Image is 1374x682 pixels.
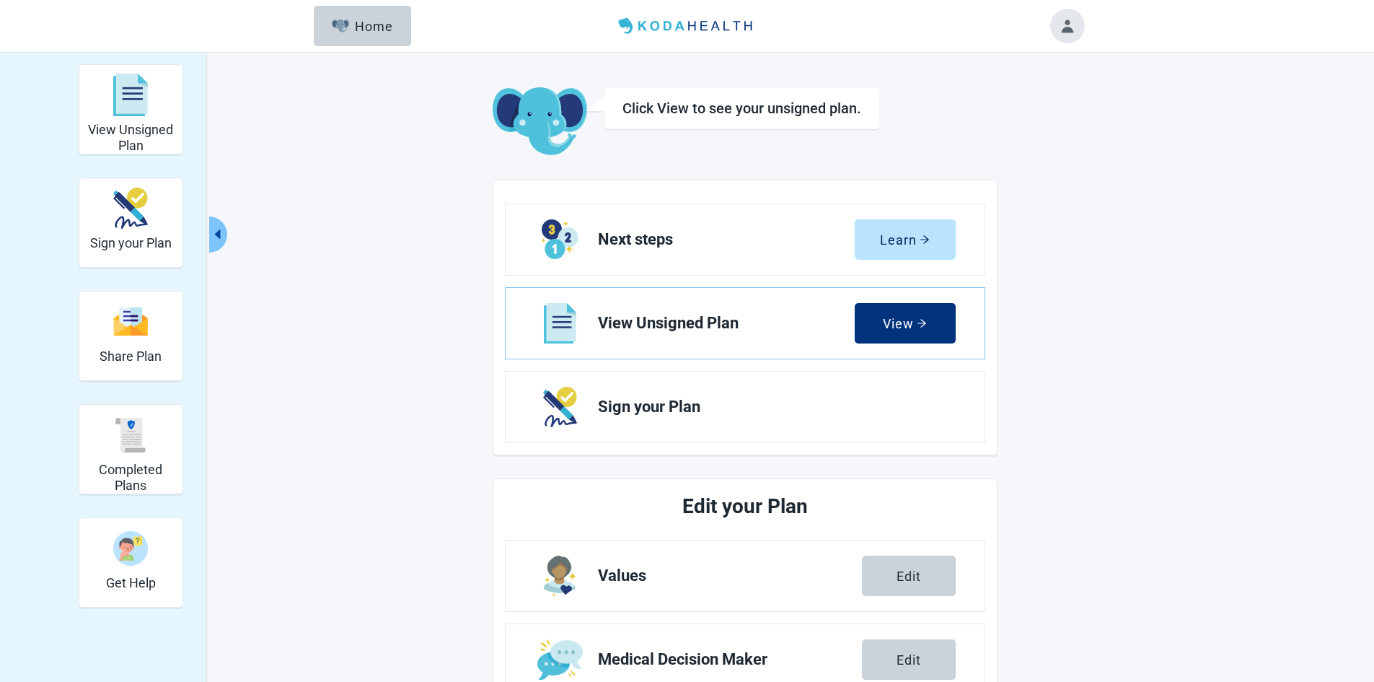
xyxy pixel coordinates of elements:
a: Learn Next steps section [506,204,985,275]
button: Edit [862,639,956,680]
button: Learnarrow-right [855,219,956,260]
img: Elephant [332,19,350,32]
span: arrow-right [917,318,927,328]
a: Next Sign your Plan section [506,372,985,442]
span: Sign your Plan [598,398,944,416]
h1: Click View to see your unsigned plan. [622,100,861,117]
button: ElephantHome [314,6,411,46]
span: Values [598,567,862,585]
span: View Unsigned Plan [598,315,855,332]
img: person-question-x68TBcxA.svg [113,531,148,566]
div: Edit [897,569,921,583]
h2: Get Help [106,575,156,591]
button: Toggle account menu [1050,9,1085,43]
div: View Unsigned Plan [79,64,183,154]
div: Share Plan [79,291,183,381]
div: Get Help [79,517,183,608]
div: Edit [897,652,921,667]
span: Medical Decision Maker [598,651,862,668]
span: arrow-right [920,235,930,245]
div: Home [332,19,394,33]
h2: Completed Plans [85,462,177,493]
span: caret-left [211,227,224,241]
div: Learn [880,232,930,247]
div: Completed Plans [79,404,183,494]
span: Next steps [598,231,855,248]
button: Edit [862,556,956,596]
a: View View Unsigned Plan section [506,288,985,359]
div: View [883,316,927,331]
h2: View Unsigned Plan [85,122,177,153]
h2: Sign your Plan [90,235,172,251]
h2: Edit your Plan [559,491,931,523]
button: Collapse menu [209,217,227,253]
img: svg%3e [113,74,148,117]
h2: Share Plan [100,349,162,364]
img: svg%3e [113,418,148,453]
img: Koda Health [612,14,761,38]
img: Koda Elephant [493,87,587,157]
img: make_plan_official-CpYJDfBD.svg [113,188,148,229]
button: Viewarrow-right [855,303,956,344]
a: Edit Values section [506,541,985,611]
div: Sign your Plan [79,178,183,268]
img: svg%3e [113,306,148,337]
